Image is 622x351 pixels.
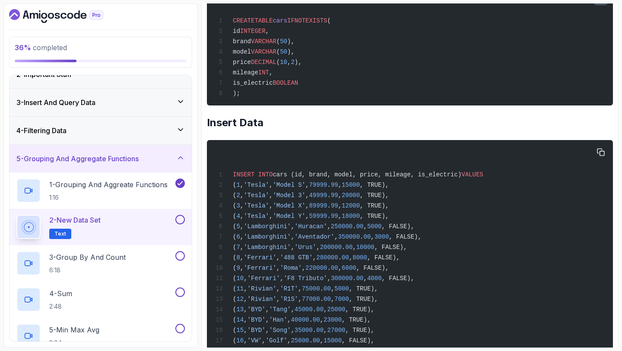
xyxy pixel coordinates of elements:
span: ( [233,202,236,209]
span: ( [233,213,236,220]
span: , TRUE), [349,296,378,303]
span: NOT [295,17,305,24]
span: 'Tesla' [244,182,269,188]
span: 'Model Y' [273,213,305,220]
span: 300000 [331,275,352,282]
span: , [320,337,324,344]
span: 00 [313,337,320,344]
span: 'Golf' [266,337,287,344]
span: 'VW' [248,337,262,344]
span: 'Aventador' [295,233,334,240]
span: 8 [236,254,240,261]
span: ( [327,17,330,24]
span: 'Model X' [273,202,305,209]
span: . [313,327,316,334]
span: 'Model 3' [273,192,305,199]
span: , TRUE), [360,202,389,209]
span: ( [233,327,236,334]
span: , [338,265,342,271]
span: , [269,182,273,188]
span: 'Han' [269,316,287,323]
span: ); [233,90,240,97]
span: 35000 [295,327,313,334]
span: , [287,59,291,66]
button: 3-Group By And Count6:18 [16,251,185,275]
span: INSERT INTO [233,171,273,178]
span: ( [233,182,236,188]
span: 'Tesla' [244,192,269,199]
span: , [305,192,309,199]
span: ( [233,254,236,261]
span: , [269,192,273,199]
span: , [327,223,330,230]
span: 6000 [342,265,356,271]
span: 'R1S' [280,296,298,303]
span: 50 [280,38,287,45]
p: 3 - Group By And Count [49,252,126,262]
span: , TRUE), [360,213,389,220]
span: , [324,306,327,313]
span: , FALSE), [342,337,374,344]
span: 50 [280,48,287,55]
span: . [309,316,312,323]
span: price [233,59,251,66]
span: ( [233,316,236,323]
span: , [269,213,273,220]
span: 9 [236,265,240,271]
span: id [233,28,240,35]
span: 00 [345,244,352,251]
span: 5000 [367,223,382,230]
span: , FALSE), [382,275,415,282]
span: , [334,233,338,240]
span: 3000 [374,233,389,240]
span: , [266,28,269,35]
a: Dashboard [9,9,123,23]
span: , [338,202,342,209]
span: , [244,337,247,344]
span: , [316,244,320,251]
span: , TRUE), [342,316,371,323]
span: 10 [236,275,244,282]
span: . [327,213,330,220]
span: ( [276,59,280,66]
h3: 5 - Grouping And Aggregate Functions [16,153,139,164]
span: 25000 [327,306,346,313]
span: , [313,254,316,261]
span: , [305,202,309,209]
span: ), [295,59,302,66]
span: . [342,244,345,251]
span: completed [15,43,67,52]
span: 99 [331,182,338,188]
span: , FALSE), [374,244,407,251]
span: . [313,306,316,313]
span: 'Tesla' [244,202,269,209]
span: 36 % [15,43,31,52]
span: 5 [236,223,240,230]
h2: Insert Data [207,116,613,130]
span: , [364,223,367,230]
span: 7 [236,244,240,251]
span: ( [233,306,236,313]
span: , FALSE), [356,265,389,271]
p: 6:18 [49,266,126,274]
span: 45000 [295,306,313,313]
span: 'Tang' [269,306,291,313]
span: 59999 [309,213,327,220]
span: 'Tesla' [244,213,269,220]
span: is_electric [233,80,273,86]
span: , [244,306,247,313]
span: 00 [356,223,364,230]
span: , [280,275,283,282]
button: 3-Insert And Query Data [10,89,192,116]
span: 280000 [316,254,338,261]
span: , [240,182,244,188]
span: , TRUE), [346,327,374,334]
span: 2 [236,192,240,199]
span: , [269,69,273,76]
span: Text [54,230,66,237]
span: , [338,192,342,199]
span: brand [233,38,251,45]
span: 00 [324,285,331,292]
span: ( [233,275,236,282]
span: . [327,192,330,199]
